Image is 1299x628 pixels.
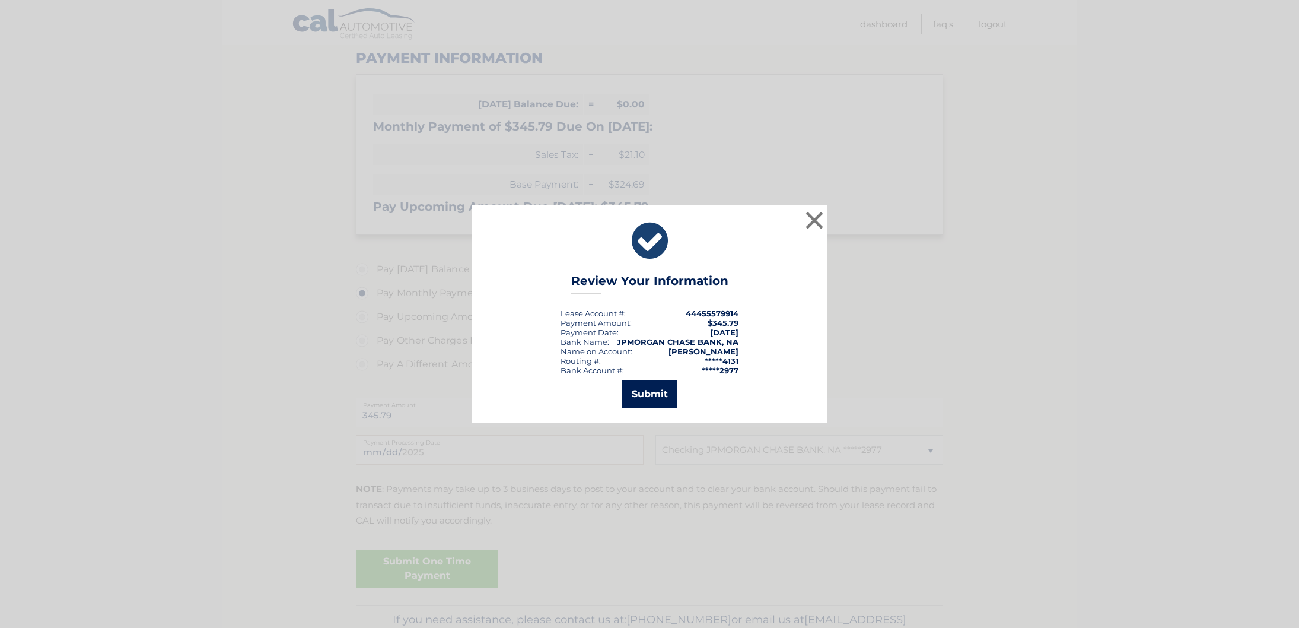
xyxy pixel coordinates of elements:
h3: Review Your Information [571,274,728,294]
div: Lease Account #: [561,309,626,318]
button: Submit [622,380,677,408]
div: Routing #: [561,356,601,366]
div: Payment Amount: [561,318,632,328]
div: : [561,328,619,337]
strong: JPMORGAN CHASE BANK, NA [617,337,738,347]
div: Name on Account: [561,347,632,356]
div: Bank Name: [561,337,609,347]
span: Payment Date [561,328,617,337]
strong: 44455579914 [686,309,738,318]
strong: [PERSON_NAME] [668,347,738,356]
span: $345.79 [708,318,738,328]
span: [DATE] [710,328,738,337]
button: × [803,208,826,232]
div: Bank Account #: [561,366,624,375]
